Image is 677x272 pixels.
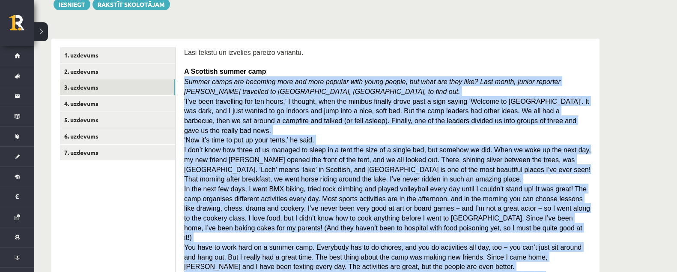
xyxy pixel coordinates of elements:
a: 2. uzdevums [60,63,175,79]
span: Summer camps are becoming more and more popular with young people, but what are they like? Last m... [184,78,561,95]
a: 5. uzdevums [60,112,175,128]
a: 4. uzdevums [60,96,175,112]
a: Rīgas 1. Tālmācības vidusskola [9,15,34,36]
span: A Scottish summer camp [184,68,266,75]
span: In the next few days, I went BMX biking, tried rock climbing and played volleyball every day unti... [184,185,590,241]
a: 7. uzdevums [60,145,175,160]
a: 3. uzdevums [60,79,175,95]
span: You have to work hard on a summer camp. Everybody has to do chores, and you do activities all day... [184,244,582,270]
a: 6. uzdevums [60,128,175,144]
span: ‘Now it’s time to put up your tents,’ he said. [184,136,314,144]
span: I don’t know how three of us managed to sleep in a tent the size of a single bed, but somehow we ... [184,146,591,183]
a: 1. uzdevums [60,47,175,63]
span: ‘I’ve been travelling for ten hours,’ I thought, when the minibus finally drove past a sign sayin... [184,98,589,134]
span: Lasi tekstu un izvēlies pareizo variantu. [184,49,303,56]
